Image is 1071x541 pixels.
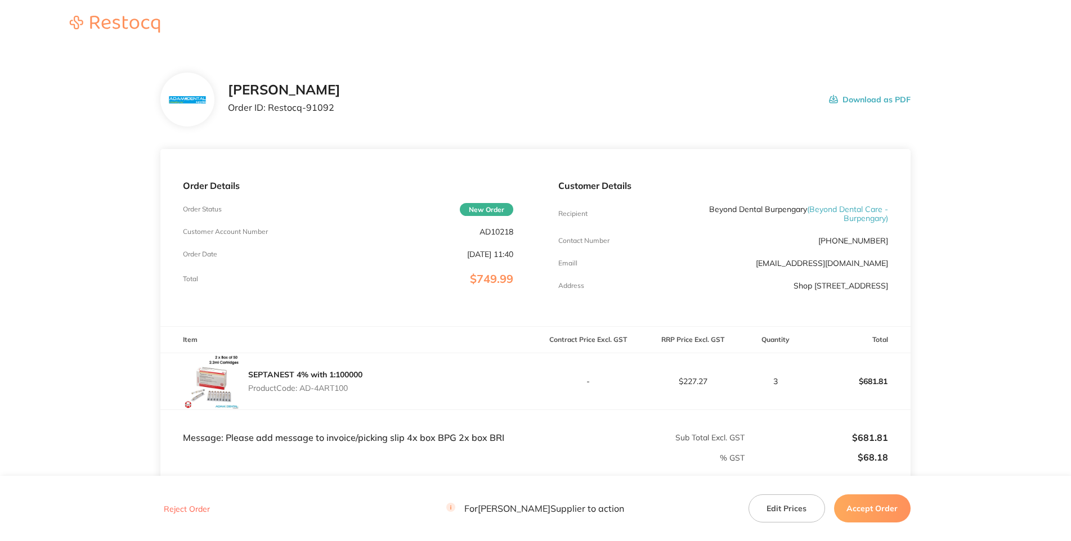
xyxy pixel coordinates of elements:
[467,250,513,259] p: [DATE] 11:40
[558,210,588,218] p: Recipient
[829,82,911,117] button: Download as PDF
[746,452,888,462] p: $68.18
[536,377,640,386] p: -
[248,384,362,393] p: Product Code: AD-4ART100
[818,236,888,245] p: [PHONE_NUMBER]
[59,16,171,34] a: Restocq logo
[161,453,745,462] p: % GST
[745,327,805,353] th: Quantity
[183,353,239,409] img: YzhkNG5ocQ
[749,494,825,522] button: Edit Prices
[183,275,198,283] p: Total
[558,259,577,267] p: Emaill
[756,258,888,268] a: [EMAIL_ADDRESS][DOMAIN_NAME]
[59,16,171,33] img: Restocq logo
[536,433,745,442] p: Sub Total Excl. GST
[641,377,745,386] p: $227.27
[460,203,513,216] span: New Order
[470,272,513,286] span: $749.99
[805,327,911,353] th: Total
[183,181,513,191] p: Order Details
[806,368,910,395] p: $681.81
[640,327,745,353] th: RRP Price Excl. GST
[160,410,535,444] td: Message: Please add message to invoice/picking slip 4x box BPG 2x box BRI
[807,204,888,223] span: ( Beyond Dental Care - Burpengary )
[228,102,340,112] p: Order ID: Restocq- 91092
[558,237,610,245] p: Contact Number
[228,82,340,98] h2: [PERSON_NAME]
[248,369,362,380] a: SEPTANEST 4% with 1:100000
[183,205,222,213] p: Order Status
[794,281,888,290] p: Shop [STREET_ADDRESS]
[160,327,535,353] th: Item
[746,432,888,443] p: $681.81
[558,282,584,290] p: Address
[183,228,268,236] p: Customer Account Number
[668,205,888,223] p: Beyond Dental Burpengary
[183,250,217,258] p: Order Date
[558,181,888,191] p: Customer Details
[446,503,624,514] p: For [PERSON_NAME] Supplier to action
[536,327,640,353] th: Contract Price Excl. GST
[169,96,206,103] img: N3hiYW42Mg
[480,227,513,236] p: AD10218
[834,494,911,522] button: Accept Order
[160,504,213,514] button: Reject Order
[746,377,805,386] p: 3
